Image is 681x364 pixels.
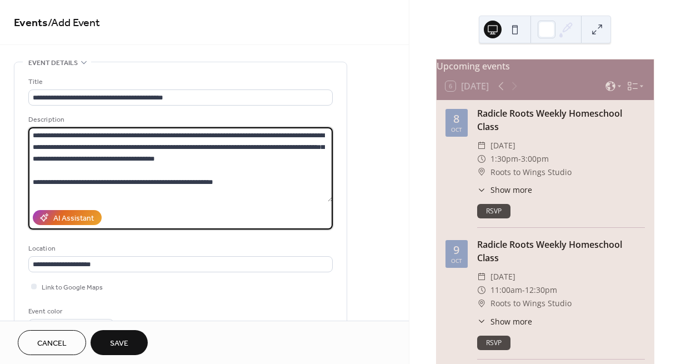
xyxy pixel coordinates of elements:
span: 3:00pm [521,152,549,166]
span: Link to Google Maps [42,282,103,293]
div: Event color [28,306,112,317]
span: 1:30pm [490,152,518,166]
a: Events [14,12,48,34]
span: Roots to Wings Studio [490,297,572,310]
div: Oct [451,127,462,132]
span: 12:30pm [525,283,557,297]
div: Oct [451,258,462,263]
button: RSVP [477,204,510,218]
div: ​ [477,152,486,166]
button: ​Show more [477,184,532,196]
div: Radicle Roots Weekly Homeschool Class [477,238,645,265]
span: - [522,283,525,297]
div: Radicle Roots Weekly Homeschool Class [477,107,645,133]
div: Description [28,114,331,126]
div: ​ [477,166,486,179]
div: ​ [477,316,486,327]
div: Location [28,243,331,255]
span: [DATE] [490,139,515,152]
div: Upcoming events [437,59,654,73]
span: Show more [490,184,532,196]
span: [DATE] [490,270,515,283]
div: 9 [453,245,459,256]
span: Roots to Wings Studio [490,166,572,179]
button: ​Show more [477,316,532,327]
div: ​ [477,283,486,297]
button: Cancel [18,330,86,355]
span: Event details [28,57,78,69]
button: RSVP [477,336,510,350]
span: Show more [490,316,532,327]
div: 8 [453,113,459,124]
span: 11:00am [490,283,522,297]
span: / Add Event [48,12,100,34]
button: AI Assistant [33,210,102,225]
div: AI Assistant [53,213,94,225]
div: ​ [477,297,486,310]
div: Title [28,76,331,88]
span: Cancel [37,338,67,350]
span: - [518,152,521,166]
div: ​ [477,139,486,152]
div: ​ [477,184,486,196]
button: Save [91,330,148,355]
div: ​ [477,270,486,283]
span: Save [110,338,128,350]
